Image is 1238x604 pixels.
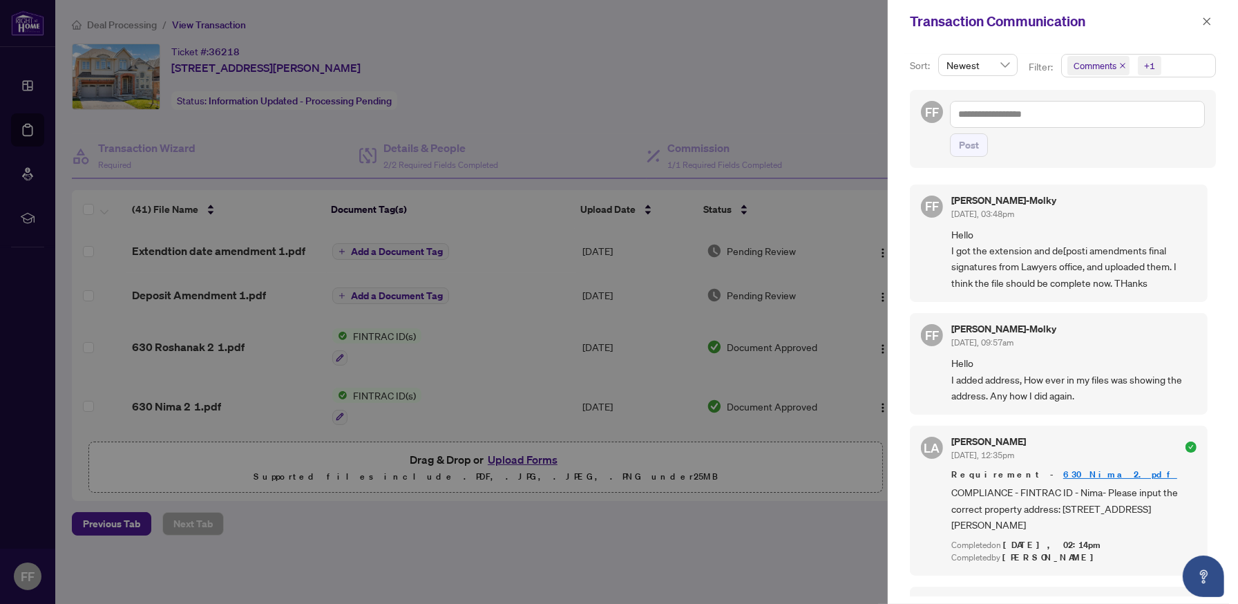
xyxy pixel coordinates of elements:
span: Comments [1074,59,1116,73]
span: check-circle [1185,442,1197,453]
span: [DATE], 02:14pm [1003,539,1103,551]
button: Post [950,133,988,157]
span: Hello I added address, How ever in my files was showing the address. Any how I did again. [951,355,1197,404]
span: FF [925,325,939,345]
p: Sort: [910,58,933,73]
h5: [PERSON_NAME]-Molky [951,324,1056,334]
p: Filter: [1029,59,1055,75]
span: [PERSON_NAME] [1002,551,1101,563]
div: +1 [1144,59,1155,73]
span: Newest [946,55,1009,75]
a: 630 Nima 2.pdf [1063,469,1177,480]
div: Completed on [951,539,1197,552]
span: [DATE], 09:57am [951,337,1013,348]
span: Hello I got the extension and de[posti amendments final signatures from Lawyers office, and uploa... [951,227,1197,292]
span: [DATE], 03:48pm [951,209,1014,219]
span: Requirement - [951,468,1197,482]
span: Comments [1067,56,1130,75]
span: close [1119,62,1126,69]
h5: [PERSON_NAME] [951,437,1026,446]
span: FF [925,102,939,122]
span: close [1202,17,1212,26]
button: Open asap [1183,556,1224,597]
h5: [PERSON_NAME]-Molky [951,196,1056,205]
span: FF [925,196,939,216]
div: Transaction Communication [910,11,1198,32]
div: Completed by [951,551,1197,565]
span: [DATE], 12:35pm [951,450,1014,460]
span: COMPLIANCE - FINTRAC ID - Nima- Please input the correct property address: [STREET_ADDRESS][PERSO... [951,484,1197,533]
span: LA [924,438,940,457]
